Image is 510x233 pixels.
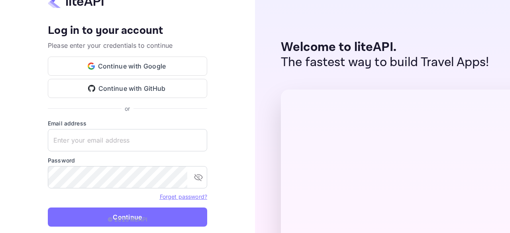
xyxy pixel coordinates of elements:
[48,79,207,98] button: Continue with GitHub
[48,119,207,127] label: Email address
[48,208,207,227] button: Continue
[48,41,207,50] p: Please enter your credentials to continue
[281,40,489,55] p: Welcome to liteAPI.
[48,156,207,164] label: Password
[48,24,207,38] h4: Log in to your account
[125,104,130,113] p: or
[160,193,207,200] a: Forget password?
[48,129,207,151] input: Enter your email address
[160,192,207,200] a: Forget password?
[190,169,206,185] button: toggle password visibility
[48,57,207,76] button: Continue with Google
[108,215,147,223] p: © 2025 liteAPI
[281,55,489,70] p: The fastest way to build Travel Apps!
